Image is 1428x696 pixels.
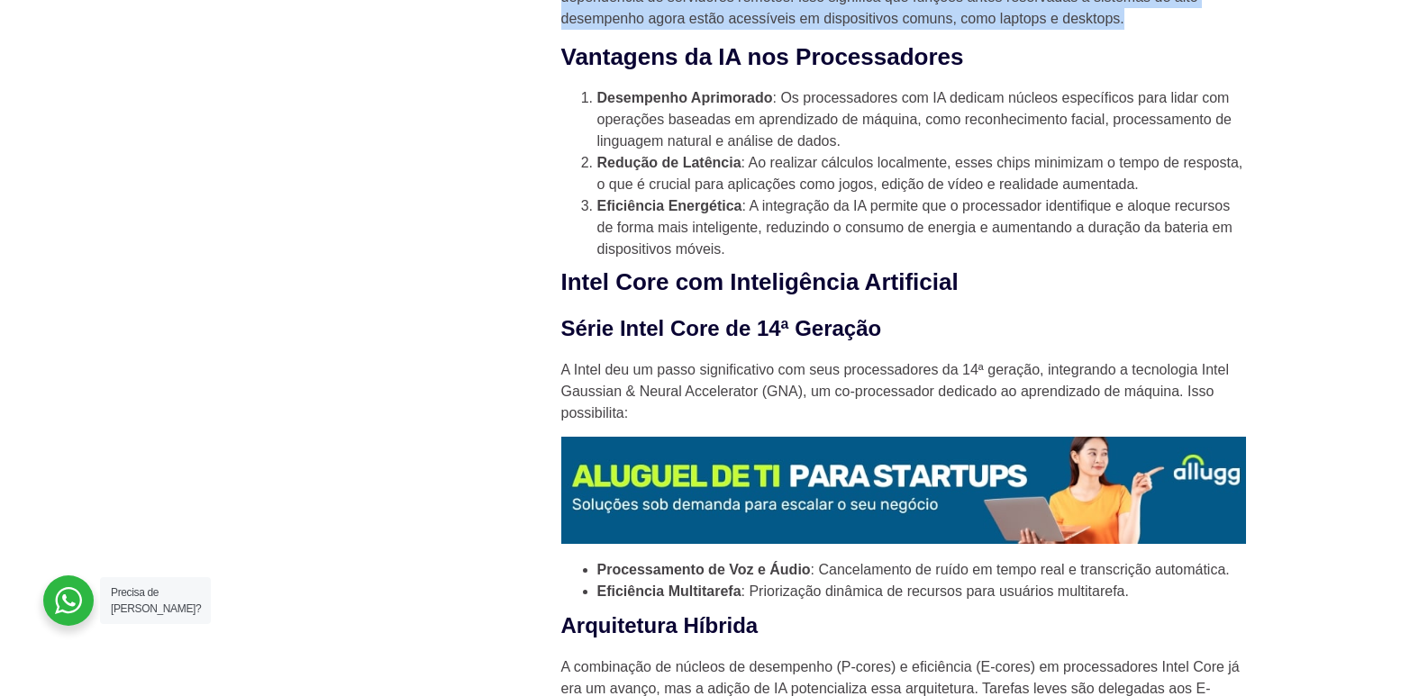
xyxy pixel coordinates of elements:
[597,155,741,170] strong: Redução de Latência
[597,90,773,105] strong: Desempenho Aprimorado
[111,586,201,615] span: Precisa de [PERSON_NAME]?
[561,437,1246,544] img: Aluguel de Notebook
[597,195,1246,260] li: : A integração da IA permite que o processador identifique e aloque recursos de forma mais inteli...
[561,43,964,70] strong: Vantagens da IA nos Processadores
[597,583,741,599] strong: Eficiência Multitarefa
[597,562,811,577] strong: Processamento de Voz e Áudio
[561,316,882,340] strong: Série Intel Core de 14ª Geração
[597,87,1246,152] li: : Os processadores com IA dedicam núcleos específicos para lidar com operações baseadas em aprend...
[597,152,1246,195] li: : Ao realizar cálculos localmente, esses chips minimizam o tempo de resposta, o que é crucial par...
[1338,610,1428,696] div: Widget de chat
[1338,610,1428,696] iframe: Chat Widget
[561,613,759,637] strong: Arquitetura Híbrida
[597,198,742,213] strong: Eficiência Energética
[561,268,959,295] strong: Intel Core com Inteligência Artificial
[561,359,1246,424] p: A Intel deu um passo significativo com seus processadores da 14ª geração, integrando a tecnologia...
[597,581,1246,602] li: : Priorização dinâmica de recursos para usuários multitarefa.
[597,559,1246,581] li: : Cancelamento de ruído em tempo real e transcrição automática.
